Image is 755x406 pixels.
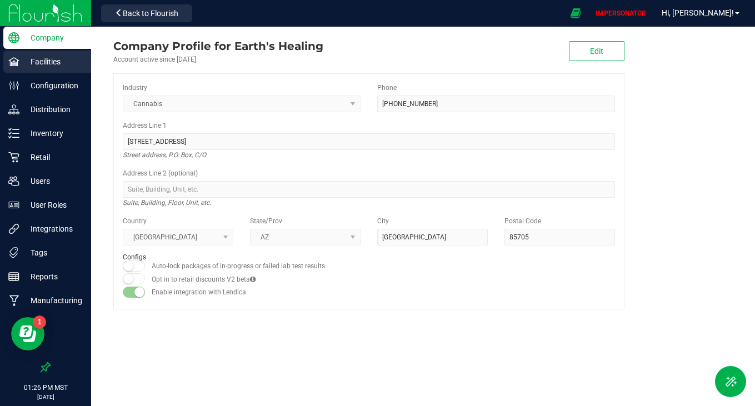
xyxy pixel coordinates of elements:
p: Reports [19,270,86,283]
label: Industry [123,83,147,93]
p: 01:26 PM MST [5,383,86,393]
inline-svg: Company [8,32,19,43]
p: Distribution [19,103,86,116]
p: Integrations [19,222,86,235]
p: Facilities [19,55,86,68]
label: Country [123,216,147,226]
p: [DATE] [5,393,86,401]
label: Pin the sidebar to full width on large screens [40,362,51,373]
button: Edit [569,41,624,61]
p: Retail [19,151,86,164]
i: Street address, P.O. Box, C/O [123,148,206,162]
inline-svg: Facilities [8,56,19,67]
inline-svg: User Roles [8,199,19,210]
label: Postal Code [504,216,541,226]
label: Address Line 2 (optional) [123,168,198,178]
p: User Roles [19,198,86,212]
h2: Configs [123,254,615,261]
inline-svg: Integrations [8,223,19,234]
p: Users [19,174,86,188]
label: Address Line 1 [123,121,167,131]
p: IMPERSONATOR [591,8,651,18]
iframe: Resource center [11,317,44,350]
inline-svg: Reports [8,271,19,282]
label: City [377,216,389,226]
span: Open Ecommerce Menu [563,2,588,24]
inline-svg: Inventory [8,128,19,139]
inline-svg: Users [8,176,19,187]
label: State/Prov [250,216,282,226]
input: (123) 456-7890 [377,96,615,112]
span: Hi, [PERSON_NAME]! [662,8,734,17]
i: Suite, Building, Floor, Unit, etc. [123,196,211,209]
label: Enable integration with Lendica [152,287,246,297]
inline-svg: Distribution [8,104,19,115]
input: Address [123,133,615,150]
inline-svg: Tags [8,247,19,258]
p: Company [19,31,86,44]
input: Suite, Building, Unit, etc. [123,181,615,198]
iframe: Resource center unread badge [33,315,46,329]
p: Tags [19,246,86,259]
label: Opt in to retail discounts V2 beta [152,274,256,284]
input: City [377,229,488,245]
input: Postal Code [504,229,615,245]
inline-svg: Configuration [8,80,19,91]
inline-svg: Manufacturing [8,295,19,306]
p: Manufacturing [19,294,86,307]
div: Account active since [DATE] [113,54,323,64]
div: Earth's Healing [113,38,323,54]
p: Inventory [19,127,86,140]
label: Phone [377,83,397,93]
span: Edit [590,47,603,56]
button: Back to Flourish [101,4,192,22]
p: Configuration [19,79,86,92]
inline-svg: Retail [8,152,19,163]
button: Toggle Menu [715,366,746,397]
span: Back to Flourish [123,9,178,18]
label: Auto-lock packages of in-progress or failed lab test results [152,261,325,271]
